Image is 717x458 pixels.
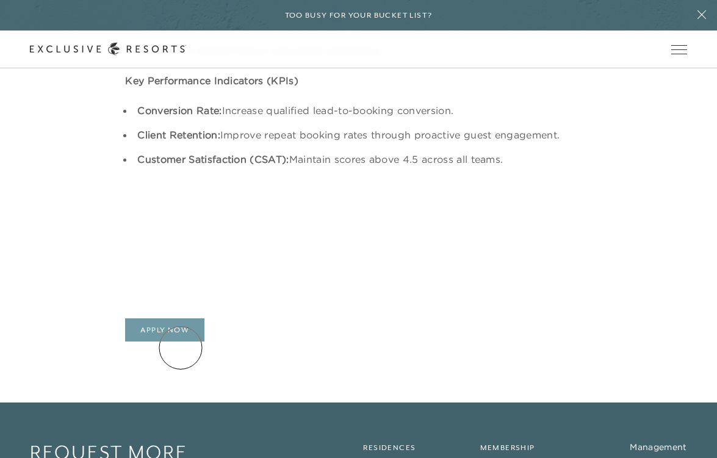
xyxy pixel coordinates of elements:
li: Increase qualified lead-to-booking conversion. [134,103,592,118]
strong: Conversion Rate: [137,104,222,116]
h6: Too busy for your bucket list? [285,10,433,21]
a: Apply Now [125,318,204,342]
a: Management [630,442,686,453]
button: Open navigation [671,45,687,54]
a: Membership [480,443,535,452]
a: Residences [363,443,416,452]
li: Improve repeat booking rates through proactive guest engagement. [134,127,592,142]
strong: Client Retention: [137,129,220,141]
strong: Key Performance Indicators (KPIs) [125,74,298,87]
strong: Customer Satisfaction (CSAT): [137,153,289,165]
li: Maintain scores above 4.5 across all teams. [134,152,592,166]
